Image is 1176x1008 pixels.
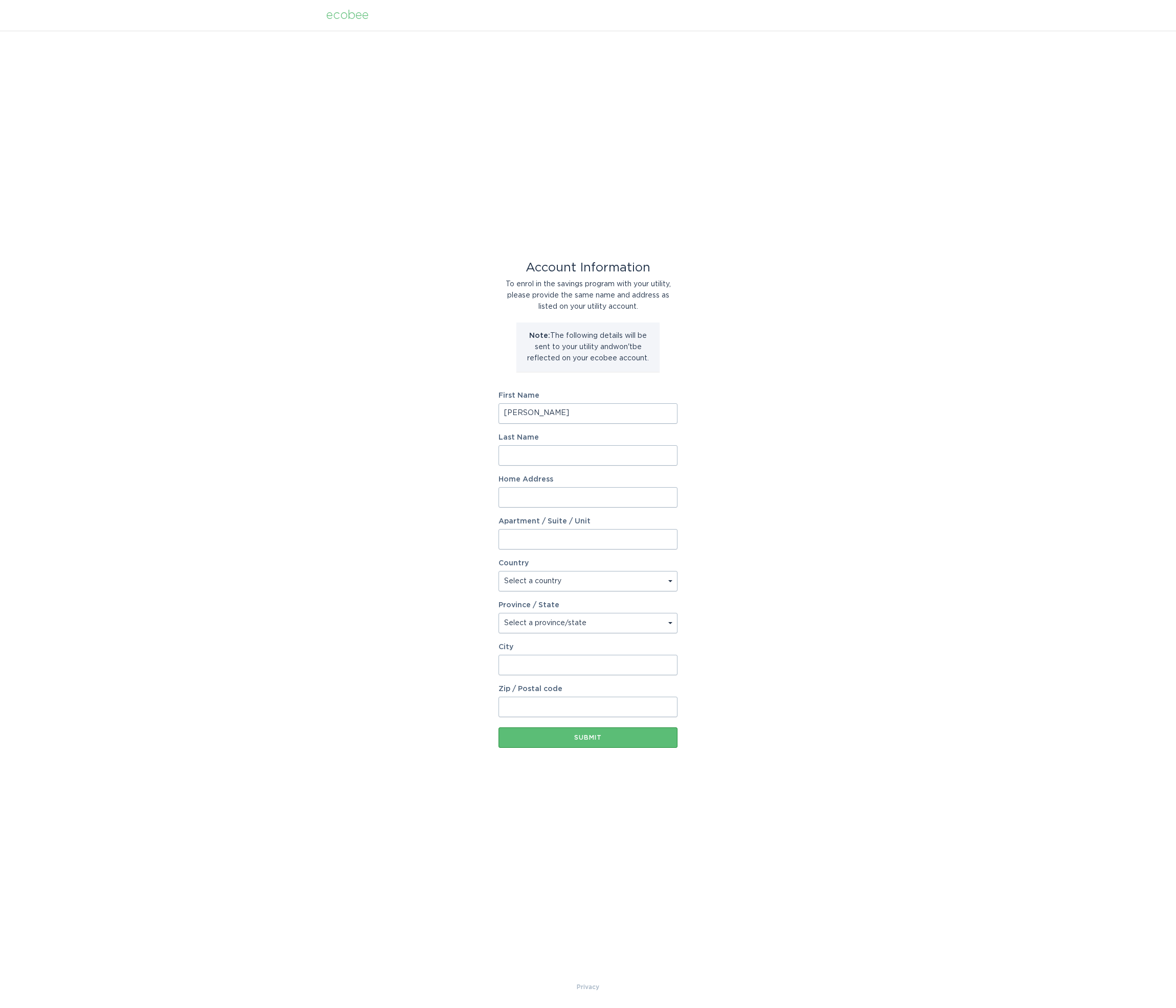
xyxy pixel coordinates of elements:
label: First Name [499,392,677,399]
label: City [499,644,677,651]
div: ecobee [326,10,369,21]
label: Zip / Postal code [499,685,677,693]
label: Country [499,560,529,567]
div: Submit [504,735,672,741]
p: The following details will be sent to your utility and won't be reflected on your ecobee account. [524,330,652,364]
label: Province / State [499,602,559,609]
button: Submit [499,727,677,748]
a: Privacy Policy & Terms of Use [577,981,599,993]
label: Home Address [499,476,677,483]
div: Account Information [499,262,677,273]
label: Last Name [499,434,677,441]
strong: Note: [529,332,550,339]
div: To enrol in the savings program with your utility, please provide the same name and address as li... [499,279,677,312]
label: Apartment / Suite / Unit [499,518,677,525]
